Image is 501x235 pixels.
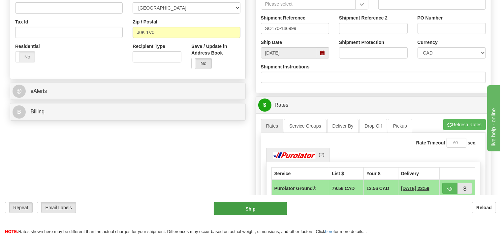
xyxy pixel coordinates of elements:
label: PO Number [418,15,443,21]
label: sec. [468,139,477,146]
span: $ [258,98,271,112]
label: Shipment Protection [339,39,384,46]
a: Drop Off [359,119,387,133]
span: @ [13,85,26,98]
button: Ship [214,202,287,215]
button: Refresh Rates [443,119,486,130]
img: Purolator [271,152,318,159]
td: 79.56 CAD [329,180,364,197]
button: Reload [472,202,496,213]
th: Your $ [364,167,398,180]
a: Pickup [388,119,412,133]
label: Repeat [5,202,32,213]
span: 2 Days [401,185,429,192]
b: Reload [476,205,492,210]
label: No [16,52,35,62]
label: Tax Id [15,19,28,25]
th: Service [271,167,329,180]
a: Rates [261,119,284,133]
label: Recipient Type [133,43,165,50]
label: Currency [418,39,438,46]
a: $Rates [258,98,489,112]
th: Delivery [398,167,439,180]
span: NOTE: [5,229,18,234]
label: Zip / Postal [133,19,157,25]
a: Deliver By [327,119,359,133]
a: B Billing [13,105,243,119]
label: Shipment Reference 2 [339,15,388,21]
label: Save / Update in Address Book [191,43,240,56]
label: Ship Date [261,39,282,46]
iframe: chat widget [486,84,500,151]
label: Residential [15,43,40,50]
label: No [192,58,211,69]
label: Shipment Reference [261,15,305,21]
a: here [325,229,334,234]
span: B [13,105,26,119]
span: Billing [30,109,45,114]
a: Service Groups [284,119,326,133]
div: live help - online [5,4,61,12]
label: Shipment Instructions [261,63,310,70]
th: List $ [329,167,364,180]
label: Email Labels [37,202,76,213]
label: Rate Timeout [416,139,445,146]
span: (2) [319,152,324,157]
td: Purolator Ground® [271,180,329,197]
td: 13.56 CAD [364,180,398,197]
a: @ eAlerts [13,85,243,98]
span: eAlerts [30,88,47,94]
